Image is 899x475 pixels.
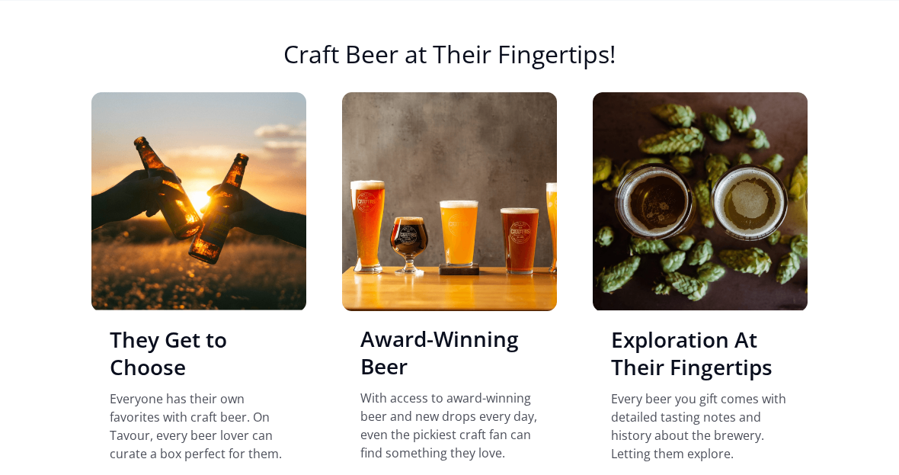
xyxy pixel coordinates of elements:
p: Everyone has their own favorites with craft beer. On Tavour, every beer lover can curate a box pe... [110,390,288,463]
h3: They Get to Choose [110,326,288,380]
p: With access to award-winning beer and new drops every day, even the pickiest craft fan can find s... [360,389,539,462]
p: Every beer you gift comes with detailed tasting notes and history about the brewery. Letting them... [611,390,789,463]
h3: Award-Winning Beer [360,325,539,380]
h2: Craft Beer at Their Fingertips! [91,39,808,85]
h3: Exploration At Their Fingertips [611,326,789,380]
